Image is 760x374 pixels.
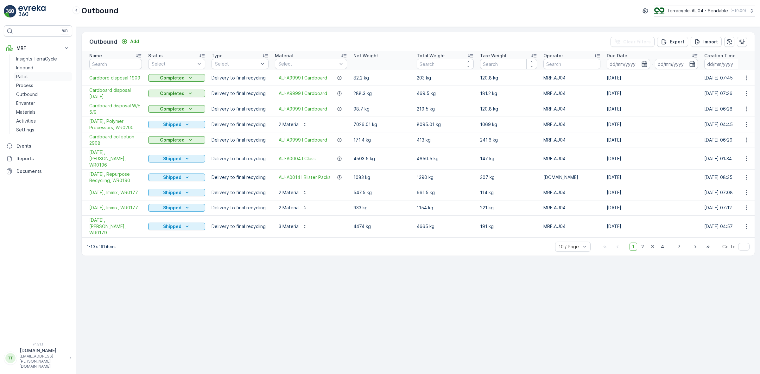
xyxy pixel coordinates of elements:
p: MRF.AU04 [543,189,600,196]
td: [DATE] [604,101,701,117]
p: MRF.AU04 [543,106,600,112]
a: Settings [14,125,72,134]
p: 2 Material [279,189,300,196]
p: 4665 kg [417,223,474,230]
span: AU-A9999 I Cardboard [279,90,327,97]
p: ( +10:00 ) [731,8,746,13]
p: Export [670,39,684,45]
td: [DATE] [604,70,701,86]
td: [DATE] [604,86,701,101]
span: [DATE], Repurpose Recycling, WR0190 [89,171,142,184]
p: Completed [160,75,185,81]
a: 22/07/2025, Repurpose Recycling, WR0190 [89,171,142,184]
p: Type [212,53,223,59]
a: Cardboard disposal WE 12/09 [89,87,142,100]
p: MRF.AU04 [543,223,600,230]
span: [DATE], Immix, WR0177 [89,189,142,196]
span: 3 [648,243,657,251]
button: Completed [148,90,205,97]
a: Cardboard disposal W/E 5/9 [89,103,142,115]
p: 120.8 kg [480,106,537,112]
p: Tare Weight [480,53,507,59]
p: 413 kg [417,137,474,143]
p: Completed [160,137,185,143]
a: Pallet [14,72,72,81]
p: 203 kg [417,75,474,81]
td: [DATE] [604,200,701,215]
p: Documents [16,168,70,174]
span: [DATE], Immix, WR0177 [89,205,142,211]
a: Inbound [14,63,72,72]
span: Cardbord disposal 1909 [89,75,142,81]
span: [DATE], [PERSON_NAME], WR0196 [89,149,142,168]
button: Import [691,37,722,47]
p: MRF.AU04 [543,137,600,143]
img: terracycle_logo.png [654,7,664,14]
a: Documents [4,165,72,178]
a: Envanter [14,99,72,108]
p: 2 Material [279,121,300,128]
p: Add [130,38,139,45]
a: Cardboard collection 2908 [89,134,142,146]
p: [EMAIL_ADDRESS][PERSON_NAME][DOMAIN_NAME] [20,354,66,369]
span: Cardboard disposal [DATE] [89,87,142,100]
p: Shipped [163,174,181,181]
td: [DATE] [604,117,701,132]
p: Delivery to final recycling [212,90,269,97]
p: Delivery to final recycling [212,137,269,143]
p: Select [152,61,195,67]
a: Outbound [14,90,72,99]
span: AU-A0014 I Blister Packs [279,174,331,181]
input: Search [480,59,537,69]
td: [DATE] [604,185,701,200]
button: Shipped [148,155,205,162]
p: 933 kg [353,205,410,211]
p: Shipped [163,155,181,162]
button: 3 Material [275,221,311,231]
p: Settings [16,127,34,133]
p: Creation Time [704,53,736,59]
p: MRF.AU04 [543,205,600,211]
p: 4503.5 kg [353,155,410,162]
a: 09/07/2025, Immix, WR0177 [89,189,142,196]
p: Outbound [81,6,118,16]
p: Outbound [16,91,38,98]
p: Delivery to final recycling [212,106,269,112]
p: Status [148,53,163,59]
a: AU-A9999 I Cardboard [279,137,327,143]
p: Shipped [163,223,181,230]
p: Material [275,53,293,59]
p: Envanter [16,100,35,106]
p: 171.4 kg [353,137,410,143]
input: dd/mm/yyyy [655,59,698,69]
button: Completed [148,105,205,113]
input: Search [89,59,142,69]
p: 98.7 kg [353,106,410,112]
p: 191 kg [480,223,537,230]
button: MRF [4,42,72,54]
a: Activities [14,117,72,125]
p: Process [16,82,33,89]
p: Delivery to final recycling [212,155,269,162]
p: Delivery to final recycling [212,75,269,81]
a: Reports [4,152,72,165]
p: ... [670,243,674,251]
p: 181.2 kg [480,90,537,97]
p: [DOMAIN_NAME] [20,347,66,354]
button: Shipped [148,223,205,230]
p: Delivery to final recycling [212,223,269,230]
p: Events [16,143,70,149]
p: Select [278,61,337,67]
p: MRF.AU04 [543,75,600,81]
button: Add [119,38,142,45]
span: 4 [658,243,667,251]
p: Select [215,61,259,67]
p: 547.5 kg [353,189,410,196]
p: Materials [16,109,35,115]
span: Go To [722,244,736,250]
p: Reports [16,155,70,162]
p: Insights TerraCycle [16,56,57,62]
p: 1-10 of 61 items [87,244,117,249]
a: AU-A0004 I Glass [279,155,316,162]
